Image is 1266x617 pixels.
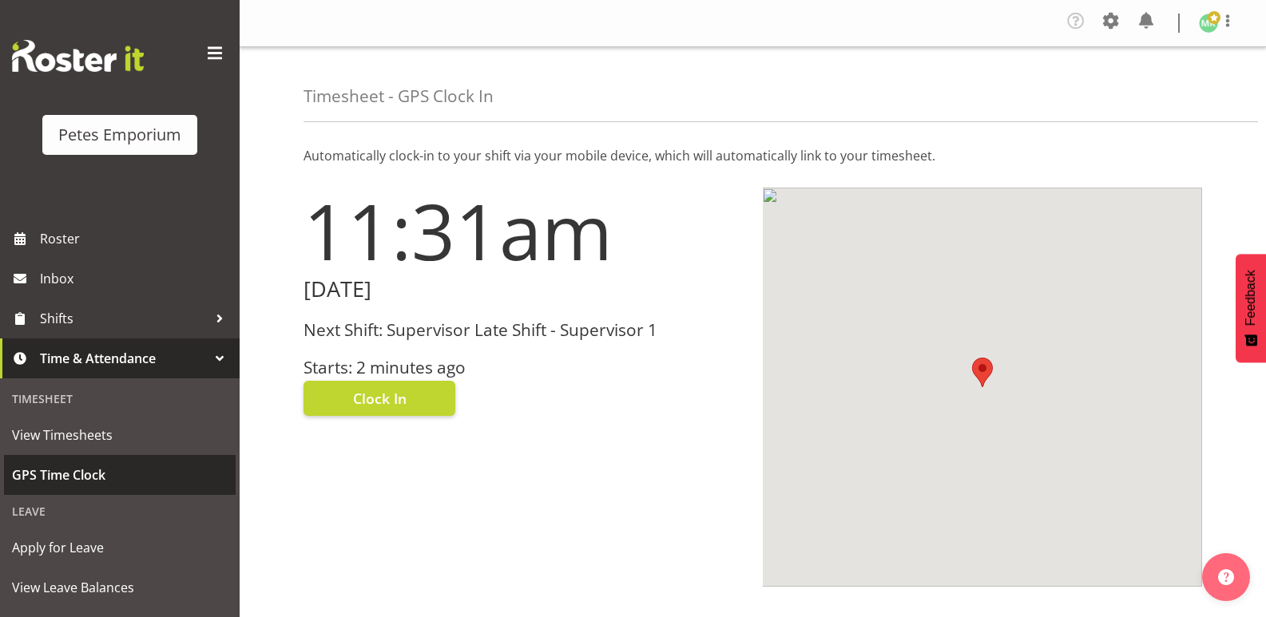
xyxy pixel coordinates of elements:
[40,227,232,251] span: Roster
[12,575,228,599] span: View Leave Balances
[12,536,228,560] span: Apply for Leave
[40,267,232,291] span: Inbox
[4,455,236,495] a: GPS Time Clock
[4,568,236,607] a: View Leave Balances
[1244,270,1258,326] span: Feedback
[4,528,236,568] a: Apply for Leave
[304,146,1202,165] p: Automatically clock-in to your shift via your mobile device, which will automatically link to you...
[353,388,407,409] span: Clock In
[1236,254,1266,362] button: Feedback - Show survey
[304,321,744,339] h3: Next Shift: Supervisor Late Shift - Supervisor 1
[12,40,144,72] img: Rosterit website logo
[4,495,236,528] div: Leave
[58,123,181,147] div: Petes Emporium
[304,358,744,377] h3: Starts: 2 minutes ago
[304,188,744,274] h1: 11:31am
[304,87,494,105] h4: Timesheet - GPS Clock In
[1218,569,1234,585] img: help-xxl-2.png
[12,423,228,447] span: View Timesheets
[40,346,208,370] span: Time & Attendance
[40,307,208,330] span: Shifts
[1199,14,1218,33] img: melanie-richardson713.jpg
[4,415,236,455] a: View Timesheets
[12,463,228,487] span: GPS Time Clock
[304,277,744,302] h2: [DATE]
[4,382,236,415] div: Timesheet
[304,381,455,416] button: Clock In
